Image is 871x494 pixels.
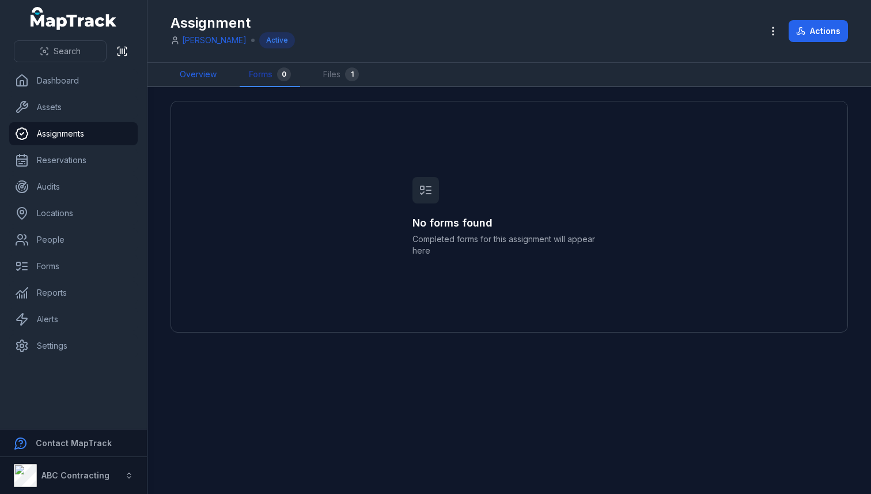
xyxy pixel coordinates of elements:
[24,165,207,177] div: Recent message
[23,101,207,141] p: Welcome to MapTrack
[51,183,662,192] span: You’ll get replies here and in your email: ✉️ [PERSON_NAME][EMAIL_ADDRESS][PERSON_NAME][DOMAIN_NA...
[24,231,192,243] div: Send us a message
[92,194,124,206] div: • [DATE]
[412,215,606,231] h3: No forms found
[51,194,89,206] div: MapTrack
[198,18,219,39] div: Close
[345,67,359,81] div: 1
[23,82,207,101] p: G'Day 👋
[9,334,138,357] a: Settings
[14,40,107,62] button: Search
[9,281,138,304] a: Reports
[171,14,295,32] h1: Assignment
[12,221,219,253] div: Send us a message
[240,63,300,87] a: Forms0
[9,228,138,251] a: People
[54,46,81,57] span: Search
[412,233,606,257] span: Completed forms for this assignment will appear here
[259,32,295,48] div: Active
[9,149,138,172] a: Reservations
[12,155,219,216] div: Recent messageYou’ll get replies here and in your email: ✉️ [PERSON_NAME][EMAIL_ADDRESS][PERSON_N...
[789,20,848,42] button: Actions
[9,175,138,198] a: Audits
[115,360,230,406] button: Messages
[314,63,368,87] a: Files1
[182,35,247,46] a: [PERSON_NAME]
[171,63,226,87] a: Overview
[9,96,138,119] a: Assets
[31,7,117,30] a: MapTrack
[153,389,193,397] span: Messages
[9,69,138,92] a: Dashboard
[12,172,218,215] div: You’ll get replies here and in your email: ✉️ [PERSON_NAME][EMAIL_ADDRESS][PERSON_NAME][DOMAIN_NA...
[9,308,138,331] a: Alerts
[9,202,138,225] a: Locations
[277,67,291,81] div: 0
[9,255,138,278] a: Forms
[41,470,109,480] strong: ABC Contracting
[44,389,70,397] span: Home
[36,438,112,448] strong: Contact MapTrack
[9,122,138,145] a: Assignments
